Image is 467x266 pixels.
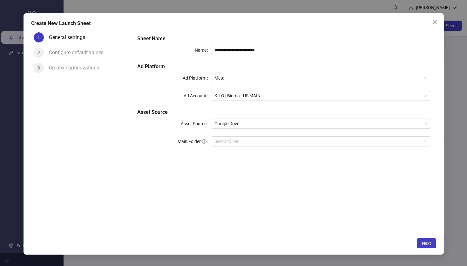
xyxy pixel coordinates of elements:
[422,241,431,246] span: Next
[49,48,109,58] div: Configure default values
[49,63,104,73] div: Creative optimizations
[49,32,90,42] div: General settings
[432,20,437,25] span: close
[211,45,431,55] input: Name
[214,73,427,83] span: Meta
[181,119,211,129] label: Asset Source
[214,91,427,101] span: KILO | Bioma - US MAIN
[137,108,431,116] h5: Asset Source
[178,136,211,146] label: Main Folder
[195,45,211,55] label: Name
[184,91,211,101] label: Ad Account
[214,119,427,128] span: Google Drive
[37,50,40,55] span: 2
[202,139,206,144] span: question-circle
[417,238,436,248] button: Next
[37,35,40,40] span: 1
[37,65,40,70] span: 3
[430,17,440,27] button: Close
[183,73,211,83] label: Ad Platform
[137,63,431,70] h5: Ad Platform
[31,20,436,27] div: Create New Launch Sheet
[137,35,431,42] h5: Sheet Name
